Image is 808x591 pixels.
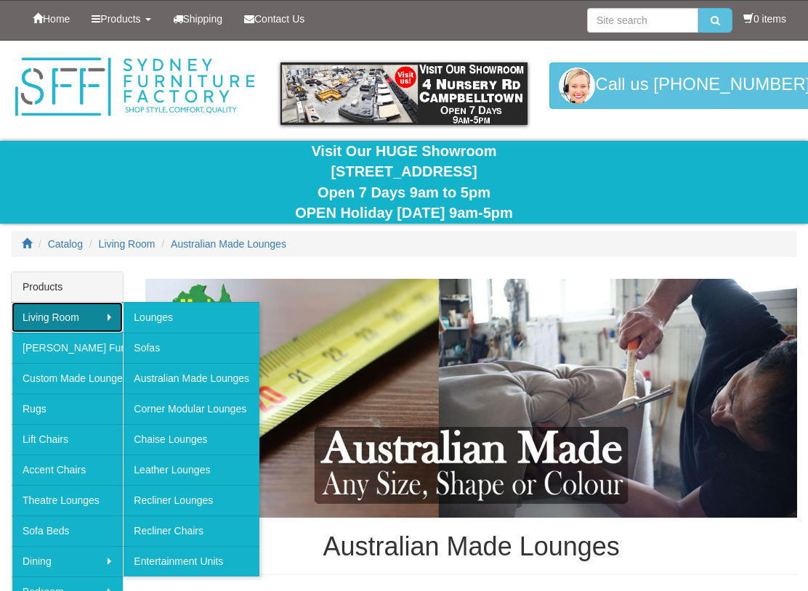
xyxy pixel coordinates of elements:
[123,333,259,363] a: Sofas
[12,333,123,363] a: [PERSON_NAME] Furniture
[233,1,315,37] a: Contact Us
[12,363,123,394] a: Custom Made Lounges
[48,238,83,250] a: Catalog
[123,485,259,515] a: Recliner Lounges
[12,455,123,485] a: Accent Chairs
[162,1,234,37] a: Shipping
[12,485,123,515] a: Theatre Lounges
[99,238,155,250] a: Living Room
[100,13,140,25] span: Products
[123,363,259,394] a: Australian Made Lounges
[743,12,786,26] li: 0 items
[123,455,259,485] a: Leather Lounges
[11,55,259,119] img: Sydney Furniture Factory
[12,424,123,455] a: Lift Chairs
[145,532,797,561] h1: Australian Made Lounges
[12,515,123,546] a: Sofa Beds
[12,302,123,333] a: Living Room
[123,424,259,455] a: Chaise Lounges
[12,394,123,424] a: Rugs
[43,13,70,25] span: Home
[12,546,123,576] a: Dining
[280,62,528,125] img: showroom.gif
[587,8,698,33] input: Site search
[22,1,81,37] a: Home
[171,238,286,250] a: Australian Made Lounges
[183,13,223,25] span: Shipping
[145,279,797,518] img: Australian Made Lounges
[11,141,797,224] div: Visit Our HUGE Showroom [STREET_ADDRESS] Open 7 Days 9am to 5pm OPEN Holiday [DATE] 9am-5pm
[254,13,304,25] span: Contact Us
[123,515,259,546] a: Recliner Chairs
[123,394,259,424] a: Corner Modular Lounges
[123,302,259,333] a: Lounges
[12,272,123,302] div: Products
[123,546,259,576] a: Entertainment Units
[81,1,161,37] a: Products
